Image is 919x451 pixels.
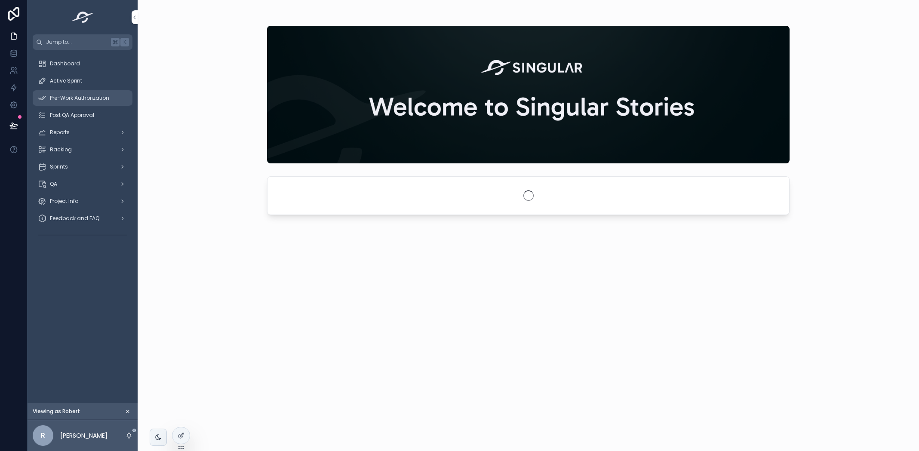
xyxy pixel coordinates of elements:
span: Dashboard [50,60,80,67]
a: Reports [33,125,132,140]
a: Backlog [33,142,132,157]
a: Feedback and FAQ [33,211,132,226]
button: Jump to...K [33,34,132,50]
a: Pre-Work Authorization [33,90,132,106]
span: Pre-Work Authorization [50,95,109,101]
span: Reports [50,129,70,136]
img: App logo [69,10,96,24]
span: K [121,39,128,46]
p: [PERSON_NAME] [60,431,108,440]
span: Feedback and FAQ [50,215,99,222]
span: Active Sprint [50,77,82,84]
span: Project Info [50,198,78,205]
span: Backlog [50,146,72,153]
span: QA [50,181,57,187]
span: Jump to... [46,39,108,46]
a: Project Info [33,193,132,209]
a: Sprints [33,159,132,175]
span: Post QA Approval [50,112,94,119]
span: Viewing as Robert [33,408,80,415]
span: Sprints [50,163,68,170]
a: Dashboard [33,56,132,71]
a: QA [33,176,132,192]
a: Active Sprint [33,73,132,89]
div: scrollable content [28,50,138,253]
a: Post QA Approval [33,107,132,123]
span: R [41,430,45,441]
